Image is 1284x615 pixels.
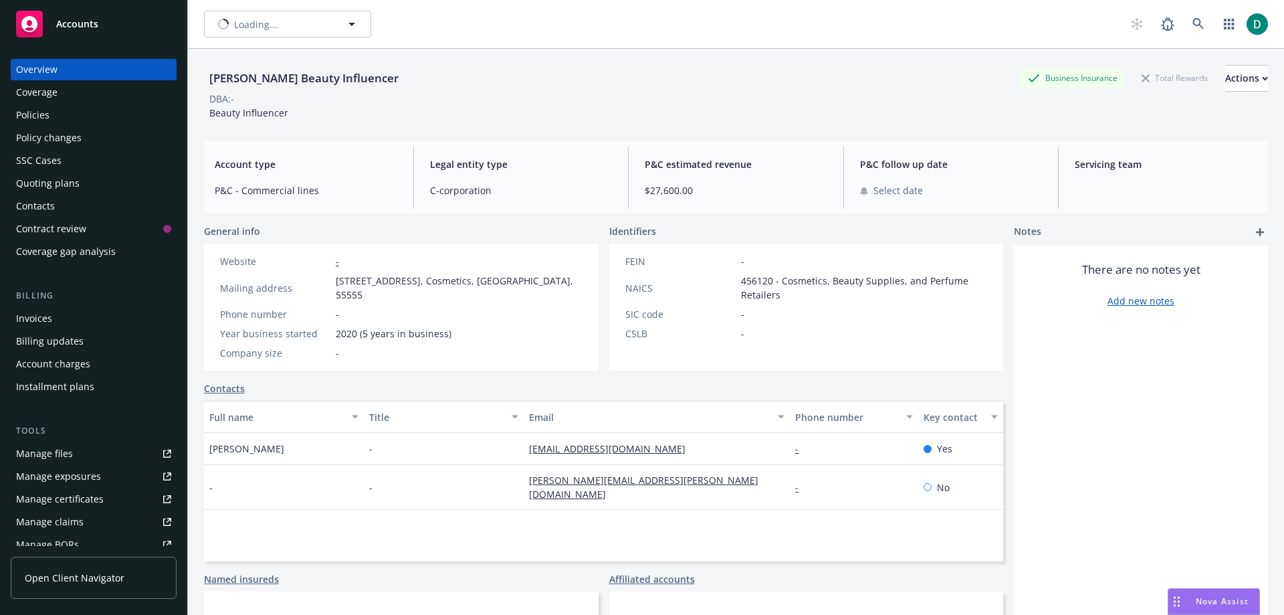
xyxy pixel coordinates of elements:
[16,59,58,80] div: Overview
[220,346,330,360] div: Company size
[524,401,790,433] button: Email
[16,127,82,149] div: Policy changes
[11,534,177,555] a: Manage BORs
[625,281,736,295] div: NAICS
[11,443,177,464] a: Manage files
[204,401,364,433] button: Full name
[741,327,744,341] span: -
[1168,588,1260,615] button: Nova Assist
[918,401,1003,433] button: Key contact
[741,274,988,302] span: 456120 - Cosmetics, Beauty Supplies, and Perfume Retailers
[11,424,177,438] div: Tools
[625,254,736,268] div: FEIN
[209,480,213,495] span: -
[209,106,288,119] span: Beauty Influencer
[1014,224,1041,240] span: Notes
[1168,589,1185,614] div: Drag to move
[16,376,94,398] div: Installment plans
[1252,224,1268,240] a: add
[609,224,656,238] span: Identifiers
[11,59,177,80] a: Overview
[16,82,58,103] div: Coverage
[741,307,744,321] span: -
[204,11,371,37] button: Loading...
[11,331,177,352] a: Billing updates
[204,224,260,238] span: General info
[16,173,80,194] div: Quoting plans
[336,327,451,341] span: 2020 (5 years in business)
[16,353,90,375] div: Account charges
[16,489,104,510] div: Manage certificates
[795,481,809,494] a: -
[11,218,177,240] a: Contract review
[364,401,524,433] button: Title
[1225,65,1268,92] button: Actions
[16,104,49,126] div: Policies
[11,289,177,302] div: Billing
[924,410,983,424] div: Key contact
[369,480,372,495] span: -
[204,572,279,586] a: Named insureds
[1185,11,1212,37] a: Search
[336,346,339,360] span: -
[1247,13,1268,35] img: photo
[625,327,736,341] div: CSLB
[873,183,923,197] span: Select date
[369,410,504,424] div: Title
[11,466,177,487] span: Manage exposures
[1107,294,1174,308] a: Add new notes
[11,173,177,194] a: Quoting plans
[1225,66,1268,91] div: Actions
[336,274,582,302] span: [STREET_ADDRESS], Cosmetics, [GEOGRAPHIC_DATA], 55555
[529,410,770,424] div: Email
[336,255,339,268] a: -
[430,157,613,171] span: Legal entity type
[1021,70,1124,86] div: Business Insurance
[11,353,177,375] a: Account charges
[790,401,918,433] button: Phone number
[25,571,124,585] span: Open Client Navigator
[220,307,330,321] div: Phone number
[795,410,897,424] div: Phone number
[11,308,177,329] a: Invoices
[1082,262,1200,278] span: There are no notes yet
[209,442,284,456] span: [PERSON_NAME]
[11,127,177,149] a: Policy changes
[16,331,84,352] div: Billing updates
[16,241,116,262] div: Coverage gap analysis
[220,254,330,268] div: Website
[16,443,73,464] div: Manage files
[204,70,404,87] div: [PERSON_NAME] Beauty Influencer
[11,376,177,398] a: Installment plans
[11,5,177,43] a: Accounts
[220,327,330,341] div: Year business started
[369,442,372,456] span: -
[430,183,613,197] span: C-corporation
[209,92,234,106] div: DBA: -
[1216,11,1243,37] a: Switch app
[16,195,55,217] div: Contacts
[1196,596,1249,607] span: Nova Assist
[16,150,62,171] div: SSC Cases
[1154,11,1181,37] a: Report a Bug
[56,19,98,29] span: Accounts
[937,442,952,456] span: Yes
[11,511,177,533] a: Manage claims
[625,307,736,321] div: SIC code
[215,183,397,197] span: P&C - Commercial lines
[11,82,177,103] a: Coverage
[16,534,79,555] div: Manage BORs
[609,572,695,586] a: Affiliated accounts
[16,218,86,240] div: Contract review
[16,511,84,533] div: Manage claims
[234,17,278,31] span: Loading...
[1123,11,1150,37] a: Start snowing
[11,241,177,262] a: Coverage gap analysis
[529,474,758,501] a: [PERSON_NAME][EMAIL_ADDRESS][PERSON_NAME][DOMAIN_NAME]
[645,183,827,197] span: $27,600.00
[11,150,177,171] a: SSC Cases
[215,157,397,171] span: Account type
[11,195,177,217] a: Contacts
[741,254,744,268] span: -
[209,410,344,424] div: Full name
